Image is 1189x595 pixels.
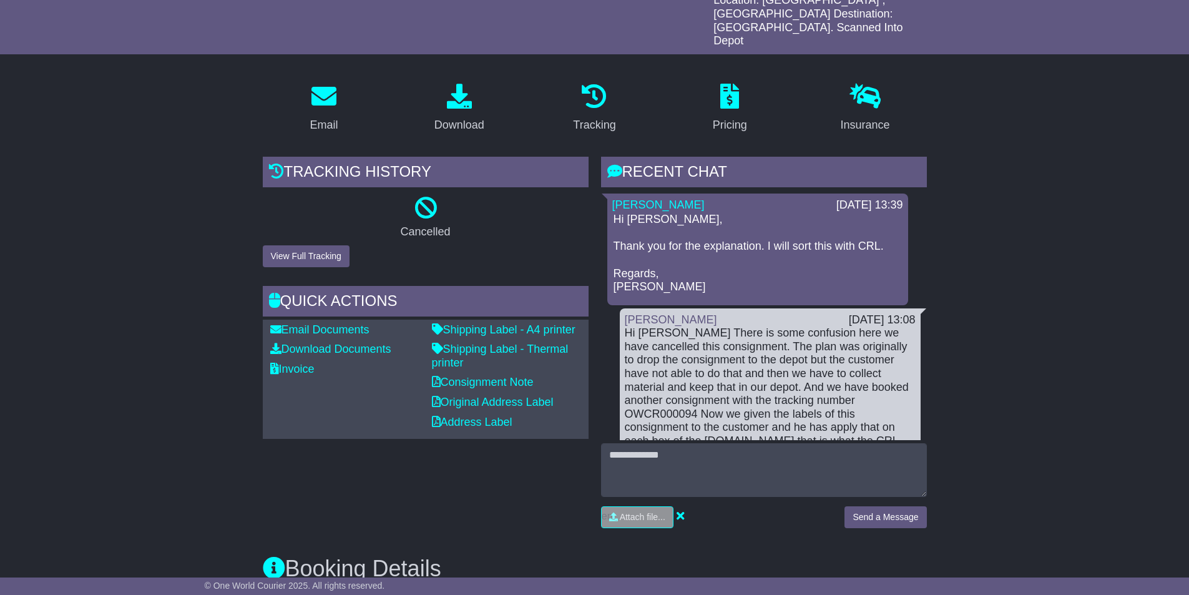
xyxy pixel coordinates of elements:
[841,117,890,134] div: Insurance
[612,199,705,211] a: [PERSON_NAME]
[705,79,755,138] a: Pricing
[434,117,484,134] div: Download
[270,343,391,355] a: Download Documents
[263,245,350,267] button: View Full Tracking
[270,323,369,336] a: Email Documents
[301,79,346,138] a: Email
[849,313,916,327] div: [DATE] 13:08
[432,396,554,408] a: Original Address Label
[426,79,492,138] a: Download
[432,323,575,336] a: Shipping Label - A4 printer
[263,556,927,581] h3: Booking Details
[205,581,385,591] span: © One World Courier 2025. All rights reserved.
[270,363,315,375] a: Invoice
[263,286,589,320] div: Quick Actions
[573,117,615,134] div: Tracking
[844,506,926,528] button: Send a Message
[833,79,898,138] a: Insurance
[565,79,624,138] a: Tracking
[310,117,338,134] div: Email
[625,313,717,326] a: [PERSON_NAME]
[836,199,903,212] div: [DATE] 13:39
[263,225,589,239] p: Cancelled
[432,416,512,428] a: Address Label
[263,157,589,190] div: Tracking history
[625,327,916,488] div: Hi [PERSON_NAME] There is some confusion here we have cancelled this consignment. The plan was or...
[713,117,747,134] div: Pricing
[432,343,569,369] a: Shipping Label - Thermal printer
[601,157,927,190] div: RECENT CHAT
[432,376,534,388] a: Consignment Note
[614,213,902,294] p: Hi [PERSON_NAME], Thank you for the explanation. I will sort this with CRL. Regards, [PERSON_NAME]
